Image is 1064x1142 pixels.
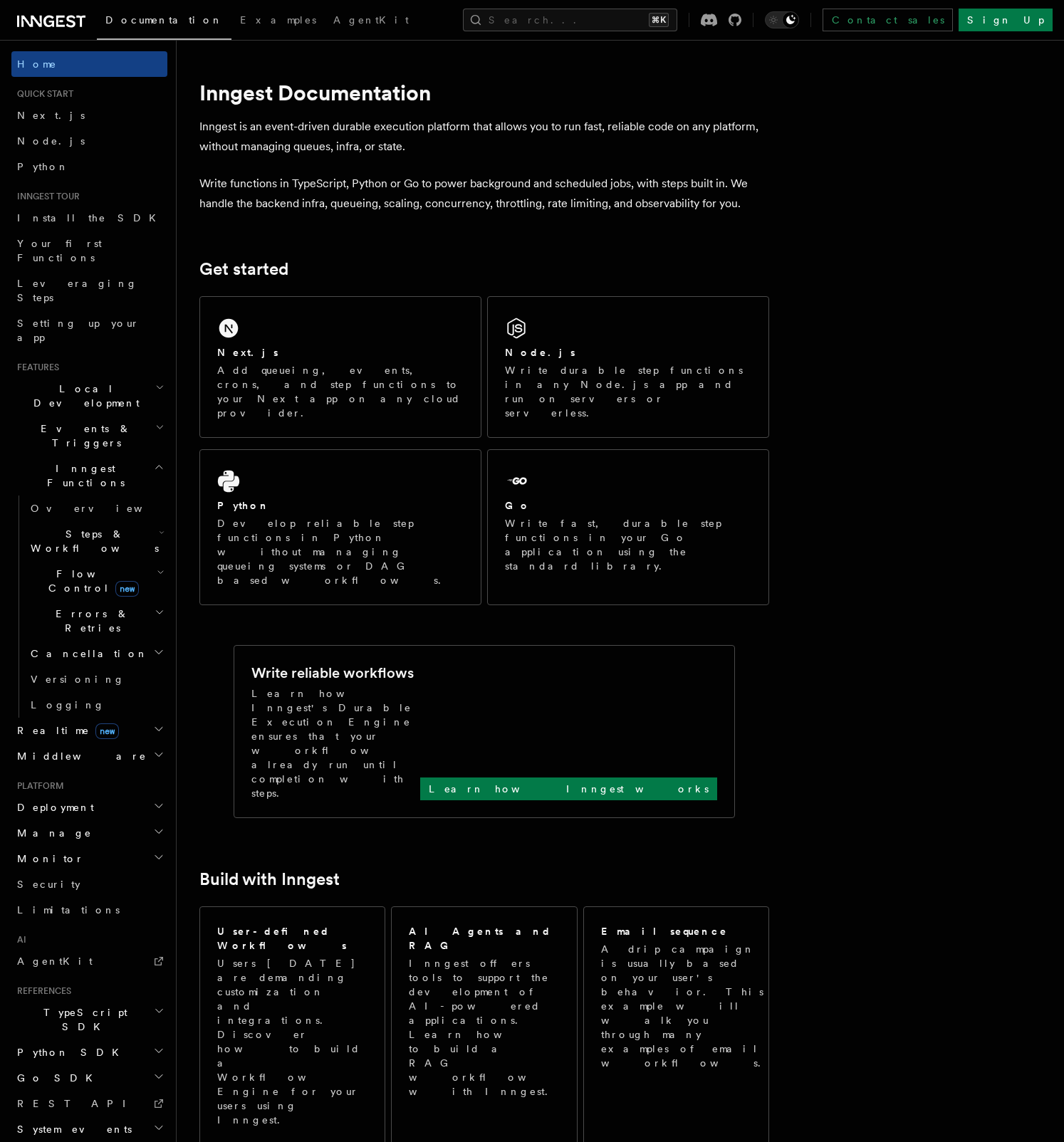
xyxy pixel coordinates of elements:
[11,723,119,738] span: Realtime
[11,128,167,154] a: Node.js
[505,516,751,573] p: Write fast, durable step functions in your Go application using the standard library.
[11,846,167,871] button: Monitor
[325,4,417,38] a: AgentKit
[25,601,167,641] button: Errors & Retries
[199,117,769,157] p: Inngest is an event-driven durable execution platform that allows you to run fast, reliable code ...
[31,674,125,685] span: Versioning
[11,934,26,945] span: AI
[487,296,769,438] a: Node.jsWrite durable step functions in any Node.js app and run on servers or serverless.
[765,11,799,28] button: Toggle dark mode
[95,723,119,739] span: new
[25,641,167,666] button: Cancellation
[505,363,751,420] p: Write durable step functions in any Node.js app and run on servers or serverless.
[11,205,167,231] a: Install the SDK
[199,296,481,438] a: Next.jsAdd queueing, events, crons, and step functions to your Next app on any cloud provider.
[11,718,167,743] button: Realtimenew
[217,516,464,587] p: Develop reliable step functions in Python without managing queueing systems or DAG based workflows.
[31,699,105,711] span: Logging
[11,154,167,179] a: Python
[333,14,409,26] span: AgentKit
[11,852,84,866] span: Monitor
[823,9,953,31] a: Contact sales
[11,461,154,490] span: Inngest Functions
[17,904,120,916] span: Limitations
[11,376,167,416] button: Local Development
[31,503,177,514] span: Overview
[601,924,728,938] h2: Email sequence
[11,985,71,997] span: References
[409,924,561,953] h2: AI Agents and RAG
[25,646,148,661] span: Cancellation
[11,871,167,897] a: Security
[25,496,167,521] a: Overview
[11,382,155,410] span: Local Development
[17,955,93,967] span: AgentKit
[11,456,167,496] button: Inngest Functions
[11,1065,167,1091] button: Go SDK
[199,869,340,889] a: Build with Inngest
[17,110,85,121] span: Next.js
[11,416,167,456] button: Events & Triggers
[649,13,669,27] kbd: ⌘K
[231,4,325,38] a: Examples
[505,345,575,360] h2: Node.js
[11,1122,132,1136] span: System events
[25,521,167,561] button: Steps & Workflows
[11,800,94,814] span: Deployment
[17,318,140,343] span: Setting up your app
[11,826,92,840] span: Manage
[463,9,677,31] button: Search...⌘K
[25,527,159,555] span: Steps & Workflows
[420,777,717,800] a: Learn how Inngest works
[25,607,155,635] span: Errors & Retries
[11,51,167,77] a: Home
[17,135,85,147] span: Node.js
[11,897,167,923] a: Limitations
[199,80,769,105] h1: Inngest Documentation
[199,174,769,214] p: Write functions in TypeScript, Python or Go to power background and scheduled jobs, with steps bu...
[505,498,531,513] h2: Go
[11,1000,167,1039] button: TypeScript SDK
[199,259,288,279] a: Get started
[11,1045,127,1059] span: Python SDK
[115,581,139,597] span: new
[11,1039,167,1065] button: Python SDK
[199,449,481,605] a: PythonDevelop reliable step functions in Python without managing queueing systems or DAG based wo...
[11,191,80,202] span: Inngest tour
[11,1071,101,1085] span: Go SDK
[17,278,137,303] span: Leveraging Steps
[11,496,167,718] div: Inngest Functions
[11,743,167,769] button: Middleware
[11,749,147,763] span: Middleware
[11,820,167,846] button: Manage
[240,14,316,26] span: Examples
[487,449,769,605] a: GoWrite fast, durable step functions in your Go application using the standard library.
[97,4,231,40] a: Documentation
[409,956,561,1099] p: Inngest offers tools to support the development of AI-powered applications. Learn how to build a ...
[11,103,167,128] a: Next.js
[17,238,102,263] span: Your first Functions
[217,924,367,953] h2: User-defined Workflows
[11,271,167,310] a: Leveraging Steps
[11,310,167,350] a: Setting up your app
[11,421,155,450] span: Events & Triggers
[959,9,1053,31] a: Sign Up
[25,692,167,718] a: Logging
[429,782,709,796] p: Learn how Inngest works
[17,161,69,172] span: Python
[251,663,414,683] h2: Write reliable workflows
[105,14,223,26] span: Documentation
[217,345,278,360] h2: Next.js
[17,57,57,71] span: Home
[11,88,73,100] span: Quick start
[601,942,769,1070] p: A drip campaign is usually based on your user's behavior. This example will walk you through many...
[11,795,167,820] button: Deployment
[17,1098,138,1109] span: REST API
[11,948,167,974] a: AgentKit
[25,666,167,692] a: Versioning
[25,567,157,595] span: Flow Control
[11,362,59,373] span: Features
[217,956,367,1127] p: Users [DATE] are demanding customization and integrations. Discover how to build a Workflow Engin...
[11,1091,167,1116] a: REST API
[11,780,64,792] span: Platform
